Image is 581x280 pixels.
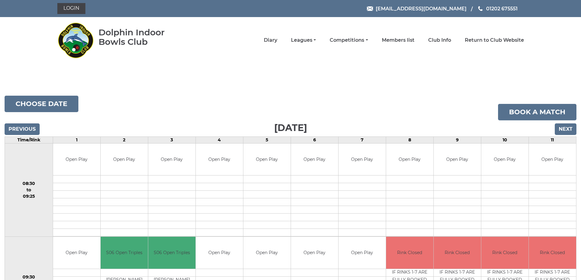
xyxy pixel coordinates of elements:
div: Dolphin Indoor Bowls Club [99,28,184,47]
td: Open Play [529,144,576,175]
td: 10 [481,136,529,143]
td: 6 [291,136,338,143]
td: IF RINKS 1-7 ARE [481,269,529,276]
td: Rink Closed [529,237,576,269]
img: Email [367,6,373,11]
td: IF RINKS 1-7 ARE [434,269,481,276]
td: 1 [53,136,100,143]
a: Email [EMAIL_ADDRESS][DOMAIN_NAME] [367,5,467,12]
input: Previous [5,123,40,135]
td: Rink Closed [481,237,529,269]
a: Leagues [291,37,316,44]
td: Open Play [243,144,291,175]
td: Open Play [53,144,100,175]
td: Open Play [291,144,338,175]
td: Open Play [243,237,291,269]
td: 4 [195,136,243,143]
a: Diary [264,37,277,44]
a: Book a match [498,104,576,120]
td: S06 Open Triples [148,237,195,269]
td: Open Play [481,144,529,175]
td: Rink Closed [386,237,433,269]
a: Club Info [428,37,451,44]
a: Members list [382,37,414,44]
td: 08:30 to 09:25 [5,143,53,237]
a: Return to Club Website [465,37,524,44]
td: 7 [338,136,386,143]
td: 3 [148,136,195,143]
td: 5 [243,136,291,143]
td: Rink Closed [434,237,481,269]
a: Phone us 01202 675551 [477,5,518,12]
img: Phone us [478,6,482,11]
td: 11 [529,136,576,143]
td: Open Play [291,237,338,269]
a: Competitions [330,37,368,44]
span: [EMAIL_ADDRESS][DOMAIN_NAME] [376,5,467,11]
td: IF RINKS 1-7 ARE [386,269,433,276]
img: Dolphin Indoor Bowls Club [57,19,94,62]
td: S06 Open Triples [101,237,148,269]
span: 01202 675551 [486,5,518,11]
td: Open Play [386,144,433,175]
td: Open Play [339,237,386,269]
td: 9 [433,136,481,143]
td: 8 [386,136,433,143]
td: Open Play [53,237,100,269]
td: Open Play [196,237,243,269]
td: Open Play [101,144,148,175]
td: 2 [100,136,148,143]
button: Choose date [5,96,78,112]
td: Open Play [339,144,386,175]
td: Open Play [148,144,195,175]
a: Login [57,3,85,14]
td: Time/Rink [5,136,53,143]
td: Open Play [196,144,243,175]
input: Next [555,123,576,135]
td: Open Play [434,144,481,175]
td: IF RINKS 1-7 ARE [529,269,576,276]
